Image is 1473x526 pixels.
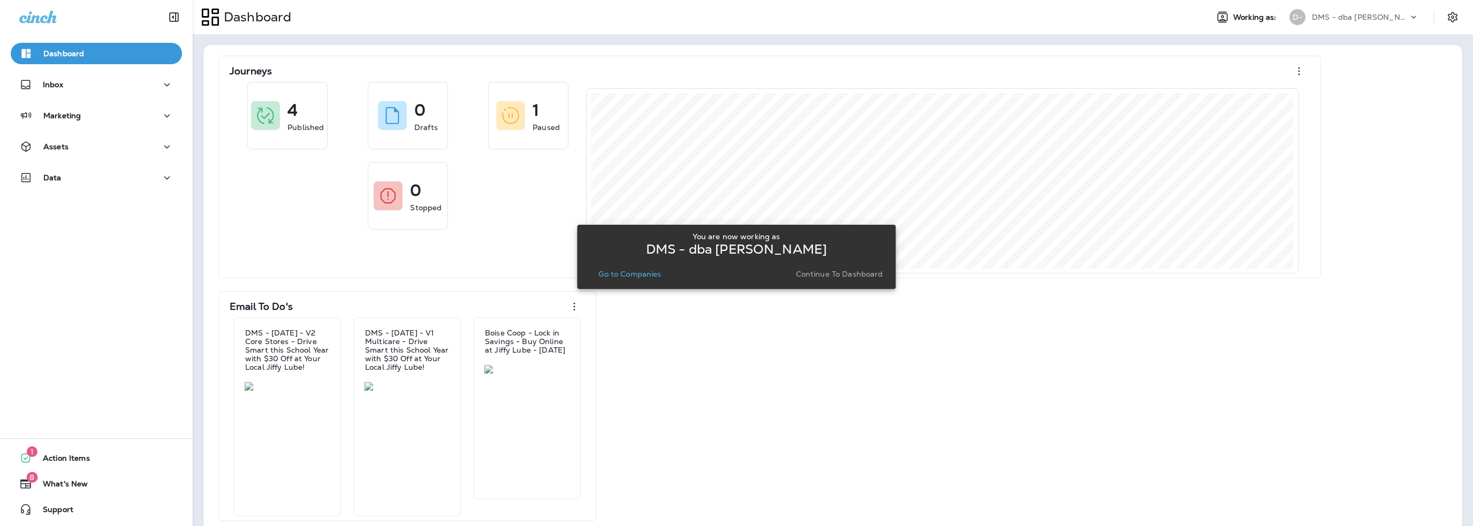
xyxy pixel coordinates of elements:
[245,329,330,371] p: DMS - [DATE] - V2 Core Stores - Drive Smart this School Year with $30 Off at Your Local Jiffy Lube!
[646,245,827,254] p: DMS - dba [PERSON_NAME]
[11,447,182,469] button: 1Action Items
[26,472,37,483] span: 8
[11,74,182,95] button: Inbox
[1312,13,1408,21] p: DMS - dba [PERSON_NAME]
[533,122,560,133] p: Paused
[43,80,63,89] p: Inbox
[11,167,182,188] button: Data
[11,43,182,64] button: Dashboard
[796,270,883,278] p: Continue to Dashboard
[230,66,272,77] p: Journeys
[27,446,37,457] span: 1
[32,454,90,467] span: Action Items
[1289,9,1305,25] div: D-
[159,6,189,28] button: Collapse Sidebar
[230,301,293,312] p: Email To Do's
[287,122,324,133] p: Published
[410,185,421,196] p: 0
[693,232,780,241] p: You are now working as
[414,105,426,116] p: 0
[32,505,73,518] span: Support
[245,382,330,391] img: 1fffd1f2-85c3-42fa-adba-76664210caaa.jpg
[11,105,182,126] button: Marketing
[11,136,182,157] button: Assets
[1233,13,1279,22] span: Working as:
[594,266,665,281] button: Go to Companies
[219,9,291,25] p: Dashboard
[1443,7,1462,27] button: Settings
[792,266,887,281] button: Continue to Dashboard
[365,382,450,391] img: 637d0bc9-53e1-4ced-ac48-11e2d776647d.jpg
[32,479,88,492] span: What's New
[598,270,661,278] p: Go to Companies
[485,329,570,354] p: Boise Coop - Lock in Savings - Buy Online at Jiffy Lube - [DATE]
[484,365,570,373] img: 82dd88cc-83fd-4abd-badd-fd21b54a16b1.jpg
[11,473,182,494] button: 8What's New
[410,202,442,213] p: Stopped
[414,122,438,133] p: Drafts
[43,49,84,58] p: Dashboard
[43,142,69,151] p: Assets
[43,173,62,182] p: Data
[365,329,450,371] p: DMS - [DATE] - V1 Multicare - Drive Smart this School Year with $30 Off at Your Local Jiffy Lube!
[43,111,81,120] p: Marketing
[11,499,182,520] button: Support
[287,105,298,116] p: 4
[533,105,539,116] p: 1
